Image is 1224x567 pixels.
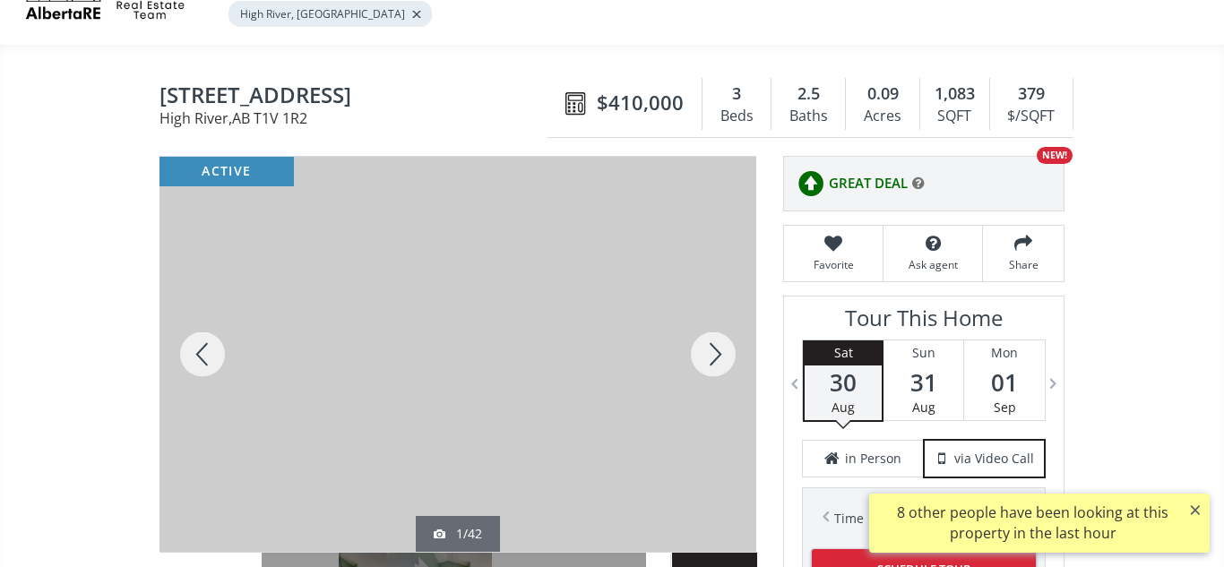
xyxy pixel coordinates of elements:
[954,450,1034,468] span: via Video Call
[434,525,482,543] div: 1/42
[159,157,294,186] div: active
[834,506,1013,531] div: Time PM
[780,103,836,130] div: Baths
[992,257,1055,272] span: Share
[878,503,1187,544] div: 8 other people have been looking at this property in the last hour
[1037,147,1073,164] div: NEW!
[802,305,1046,339] h3: Tour This Home
[793,166,829,202] img: rating icon
[780,82,836,106] div: 2.5
[228,1,432,27] div: High River, [GEOGRAPHIC_DATA]
[999,82,1064,106] div: 379
[1181,494,1210,526] button: ×
[845,450,901,468] span: in Person
[711,82,762,106] div: 3
[884,340,963,365] div: Sun
[855,103,909,130] div: Acres
[829,174,908,193] span: GREAT DEAL
[929,103,980,130] div: SQFT
[935,82,975,106] span: 1,083
[597,89,684,116] span: $410,000
[912,399,935,416] span: Aug
[793,257,874,272] span: Favorite
[805,370,882,395] span: 30
[832,399,855,416] span: Aug
[884,370,963,395] span: 31
[159,83,556,111] span: 300 De Foras Close NW
[964,340,1045,365] div: Mon
[964,370,1045,395] span: 01
[855,82,909,106] div: 0.09
[159,157,756,552] div: 300 De Foras Close NW High River, AB T1V 1R2 - Photo 1 of 42
[892,257,973,272] span: Ask agent
[805,340,882,365] div: Sat
[994,399,1016,416] span: Sep
[711,103,762,130] div: Beds
[999,103,1064,130] div: $/SQFT
[159,111,556,125] span: High River , AB T1V 1R2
